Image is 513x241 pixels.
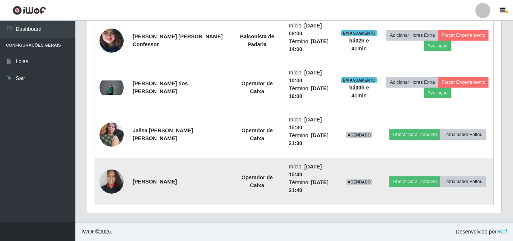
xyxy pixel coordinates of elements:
[289,38,332,53] li: Término:
[389,176,440,187] button: Liberar para Trabalho
[133,179,177,185] strong: [PERSON_NAME]
[12,6,46,15] img: CoreUI Logo
[240,33,274,47] strong: Balconista de Padaria
[389,129,440,140] button: Liberar para Trabalho
[289,117,322,130] time: [DATE] 15:30
[81,229,95,235] span: IWOF
[349,85,369,99] strong: há 00 h e 41 min
[386,77,438,88] button: Adicionar Horas Extra
[133,127,193,141] strong: Jailsa [PERSON_NAME] [PERSON_NAME]
[100,165,124,197] img: 1696215613771.jpeg
[289,69,332,85] li: Início:
[424,88,451,98] button: Avaliação
[424,41,451,51] button: Avaliação
[81,228,112,236] span: © 2025 .
[440,129,486,140] button: Trabalhador Faltou
[289,132,332,147] li: Término:
[346,132,372,138] span: AGENDADO
[440,176,486,187] button: Trabalhador Faltou
[289,70,322,83] time: [DATE] 10:00
[289,164,322,177] time: [DATE] 15:40
[289,116,332,132] li: Início:
[289,23,322,36] time: [DATE] 08:00
[456,228,507,236] span: Desenvolvido por
[100,118,124,150] img: 1749692047494.jpeg
[346,179,372,185] span: AGENDADO
[241,127,273,141] strong: Operador de Caixa
[241,80,273,94] strong: Operador de Caixa
[386,30,438,41] button: Adicionar Horas Extra
[133,33,223,47] strong: [PERSON_NAME] [PERSON_NAME] Confessor
[341,77,377,83] span: EM ANDAMENTO
[289,163,332,179] li: Início:
[241,174,273,188] strong: Operador de Caixa
[289,22,332,38] li: Início:
[289,179,332,194] li: Término:
[289,85,332,100] li: Término:
[438,30,489,41] button: Forçar Encerramento
[100,80,124,95] img: 1758553448636.jpeg
[341,30,377,36] span: EM ANDAMENTO
[349,38,369,52] strong: há 02 h e 41 min
[496,229,507,235] a: iWof
[438,77,489,88] button: Forçar Encerramento
[133,80,188,94] strong: [PERSON_NAME] dos [PERSON_NAME]
[100,14,124,67] img: 1748891631133.jpeg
